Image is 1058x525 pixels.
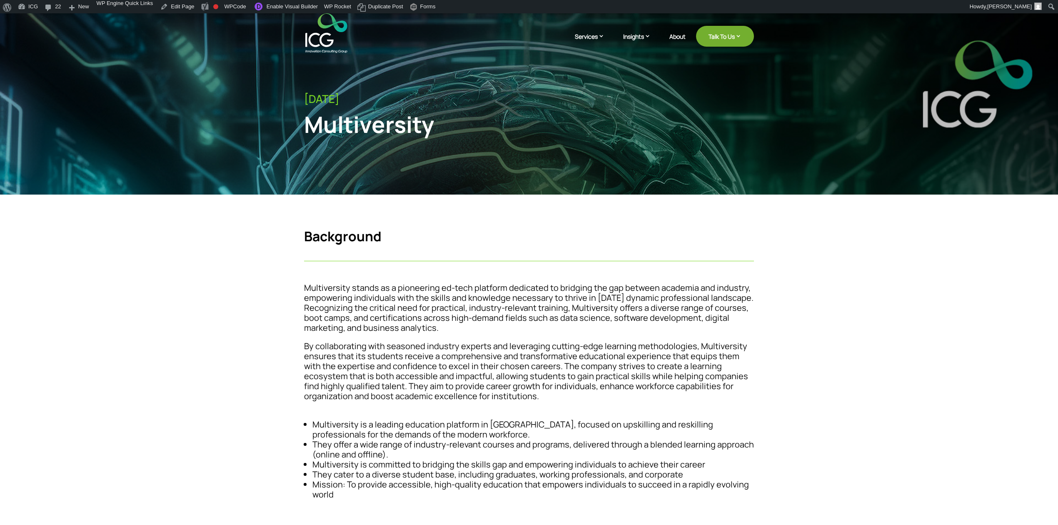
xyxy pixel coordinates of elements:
a: Services [575,32,613,53]
li: They offer a wide range of industry-relevant courses and programs, delivered through a blended le... [312,440,754,460]
div: [DATE] [304,92,754,105]
h4: Background [304,228,754,248]
li: Multiversity is committed to bridging the skills gap and empowering individuals to achieve their ... [312,460,754,470]
span: New [78,3,89,17]
span: 22 [55,3,61,17]
li: They cater to a diverse student base, including graduates, working professionals, and corporate [312,470,754,480]
p: By collaborating with seasoned industry experts and leveraging cutting-edge learning methodologie... [304,341,754,410]
li: Multiversity is a leading education platform in [GEOGRAPHIC_DATA], focused on upskilling and resk... [312,420,754,440]
li: Mission: To provide accessible, high-quality education that empowers individuals to succeed in a ... [312,480,754,500]
span: Forms [420,3,436,17]
a: About [669,33,686,53]
div: Multiversity [304,111,651,138]
div: Focus keyphrase not set [213,4,218,9]
span: Duplicate Post [368,3,403,17]
img: ICG [305,13,347,53]
span: [PERSON_NAME] [987,3,1032,10]
a: Talk To Us [696,26,754,47]
p: Multiversity stands as a pioneering ed-tech platform dedicated to bridging the gap between academ... [304,283,754,341]
a: Insights [623,32,659,53]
